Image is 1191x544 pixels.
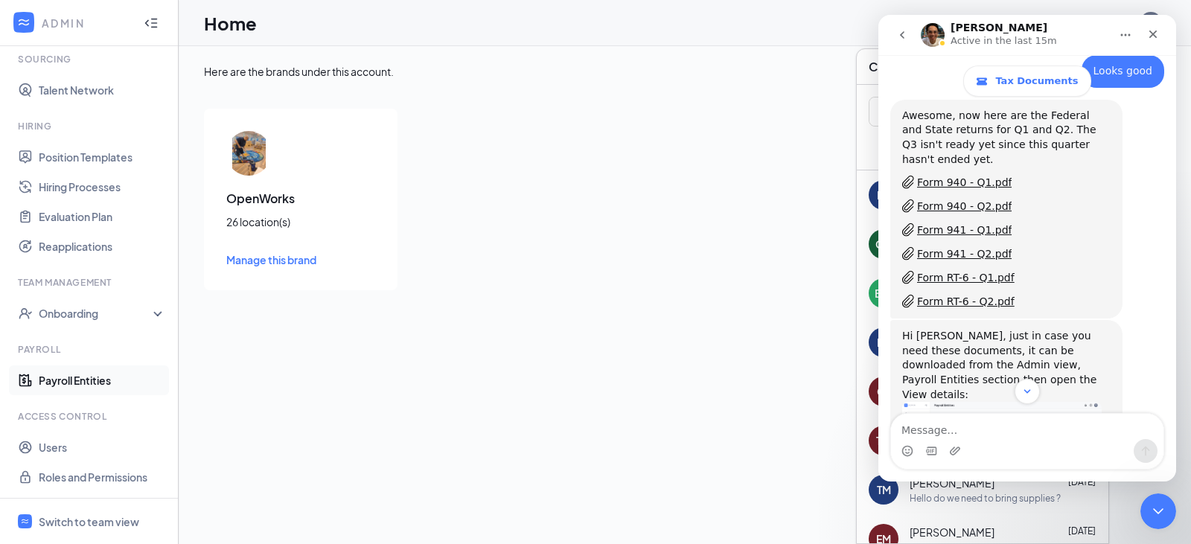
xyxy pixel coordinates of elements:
[226,214,375,229] div: 26 location(s)
[39,172,166,202] a: Hiring Processes
[204,64,1166,79] div: Here are the brands under this account.
[877,482,891,497] div: TM
[875,286,893,301] div: BW
[1140,493,1176,529] iframe: Intercom live chat
[23,430,35,442] button: Emoji picker
[910,525,994,540] span: [PERSON_NAME]
[226,131,271,176] img: OpenWorks logo
[869,59,895,75] h3: Chat
[878,15,1176,481] iframe: To enrich screen reader interactions, please activate Accessibility in Grammarly extension settings
[204,10,257,36] h1: Home
[1068,525,1096,537] span: [DATE]
[39,365,166,395] a: Payroll Entities
[226,252,375,268] a: Manage this brand
[877,335,890,350] div: KR
[1068,476,1096,487] span: [DATE]
[39,514,139,529] div: Switch to team view
[39,202,166,231] a: Evaluation Plan
[18,53,163,65] div: Sourcing
[18,120,163,132] div: Hiring
[18,410,163,423] div: Access control
[39,306,153,321] div: Onboarding
[39,75,166,105] a: Talent Network
[877,188,891,202] div: HP
[226,253,316,266] span: Manage this brand
[144,16,159,31] svg: Collapse
[875,237,893,252] div: OC
[42,16,130,31] div: ADMIN
[18,276,163,289] div: Team Management
[910,492,1061,505] div: Hello do we need to bring supplies ?
[39,142,166,172] a: Position Templates
[136,364,162,389] button: Scroll to bottom
[39,231,166,261] a: Reapplications
[876,433,892,448] div: TW
[255,424,279,448] button: Send a message…
[13,399,285,424] textarea: Message…
[18,343,163,356] div: Payroll
[910,476,994,490] span: [PERSON_NAME]
[71,430,83,442] button: Upload attachment
[47,430,59,442] button: Gif picker
[24,314,232,387] div: Hi [PERSON_NAME], just in case you need these documents, it can be downloaded from the Admin view...
[18,306,33,321] svg: UserCheck
[16,15,31,30] svg: WorkstreamLogo
[39,462,166,492] a: Roles and Permissions
[1076,14,1094,32] svg: Notifications
[1109,14,1127,32] svg: QuestionInfo
[20,516,30,526] svg: WorkstreamLogo
[39,432,166,462] a: Users
[877,384,891,399] div: CF
[869,97,1046,126] input: Search team member
[226,191,375,207] h3: OpenWorks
